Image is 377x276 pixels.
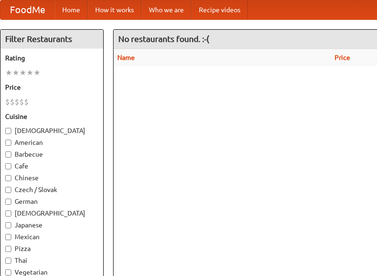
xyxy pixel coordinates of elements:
h5: Rating [5,53,98,63]
input: American [5,140,11,146]
input: [DEMOGRAPHIC_DATA] [5,210,11,217]
label: American [5,138,98,147]
input: Pizza [5,246,11,252]
h5: Price [5,83,98,92]
input: [DEMOGRAPHIC_DATA] [5,128,11,134]
input: Japanese [5,222,11,228]
a: Who we are [141,0,191,19]
li: $ [24,97,29,107]
input: Czech / Slovak [5,187,11,193]
label: Japanese [5,220,98,230]
a: FoodMe [0,0,55,19]
li: ★ [19,67,26,78]
h4: Filter Restaurants [0,30,103,49]
input: Barbecue [5,151,11,158]
label: Barbecue [5,150,98,159]
input: German [5,199,11,205]
input: Mexican [5,234,11,240]
label: Czech / Slovak [5,185,98,194]
li: ★ [33,67,41,78]
label: [DEMOGRAPHIC_DATA] [5,209,98,218]
li: ★ [12,67,19,78]
li: $ [10,97,15,107]
label: Pizza [5,244,98,253]
input: Vegetarian [5,269,11,276]
a: Price [335,54,350,61]
ng-pluralize: No restaurants found. :-( [118,34,209,43]
a: Recipe videos [191,0,248,19]
a: How it works [88,0,141,19]
a: Name [117,54,135,61]
input: Thai [5,258,11,264]
li: ★ [26,67,33,78]
label: German [5,197,98,206]
li: $ [5,97,10,107]
li: $ [19,97,24,107]
label: Cafe [5,161,98,171]
input: Cafe [5,163,11,169]
input: Chinese [5,175,11,181]
li: ★ [5,67,12,78]
label: Chinese [5,173,98,183]
li: $ [15,97,19,107]
h5: Cuisine [5,112,98,121]
label: Mexican [5,232,98,242]
a: Home [55,0,88,19]
label: Thai [5,256,98,265]
label: [DEMOGRAPHIC_DATA] [5,126,98,135]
